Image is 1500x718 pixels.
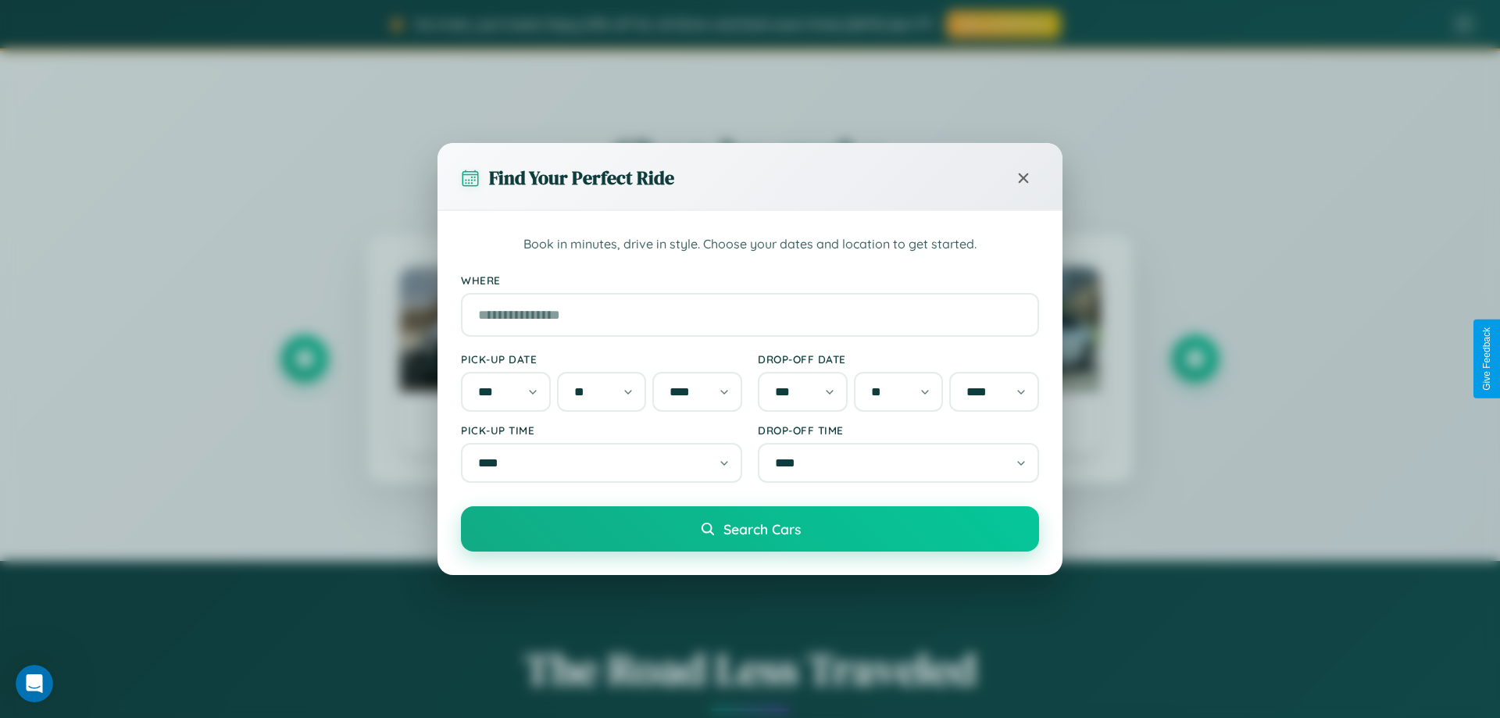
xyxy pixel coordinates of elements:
[461,273,1039,287] label: Where
[758,423,1039,437] label: Drop-off Time
[758,352,1039,366] label: Drop-off Date
[461,506,1039,552] button: Search Cars
[461,423,742,437] label: Pick-up Time
[461,234,1039,255] p: Book in minutes, drive in style. Choose your dates and location to get started.
[723,520,801,538] span: Search Cars
[489,165,674,191] h3: Find Your Perfect Ride
[461,352,742,366] label: Pick-up Date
